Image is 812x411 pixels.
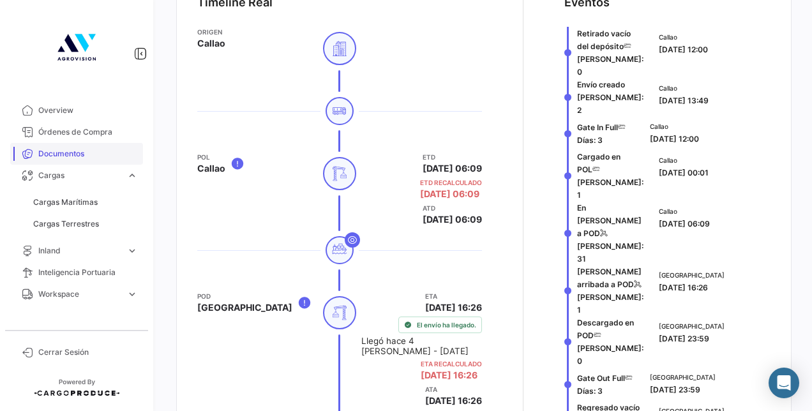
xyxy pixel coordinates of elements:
[659,206,710,216] span: Callao
[197,301,292,314] span: [GEOGRAPHIC_DATA]
[577,177,643,200] span: [PERSON_NAME]: 1
[659,321,725,331] span: [GEOGRAPHIC_DATA]
[38,105,138,116] span: Overview
[659,83,709,93] span: Callao
[577,386,603,396] span: Días: 3
[425,301,482,314] span: [DATE] 16:26
[659,155,709,165] span: Callao
[577,203,642,238] span: En [PERSON_NAME] a POD
[38,288,121,300] span: Workspace
[126,288,138,300] span: expand_more
[659,96,709,105] span: [DATE] 13:49
[126,245,138,257] span: expand_more
[361,336,482,356] small: Llegó hace 4 [PERSON_NAME] - [DATE]
[10,121,143,143] a: Órdenes de Compra
[769,368,799,398] div: Abrir Intercom Messenger
[417,320,476,330] span: El envío ha llegado.
[577,373,625,383] span: Gate Out Full
[420,188,479,200] span: [DATE] 06:09
[659,168,709,177] span: [DATE] 00:01
[38,267,138,278] span: Inteligencia Portuaria
[10,143,143,165] a: Documentos
[577,29,631,51] span: Retirado vacío del depósito
[126,170,138,181] span: expand_more
[423,162,482,175] span: [DATE] 06:09
[38,126,138,138] span: Órdenes de Compra
[33,197,98,208] span: Cargas Marítimas
[197,162,225,175] span: Callao
[577,135,603,145] span: Días: 3
[423,213,482,226] span: [DATE] 06:09
[38,347,138,358] span: Cerrar Sesión
[659,32,708,42] span: Callao
[659,45,708,54] span: [DATE] 12:00
[659,334,709,343] span: [DATE] 23:59
[423,203,482,213] app-card-info-title: ATD
[197,291,292,301] app-card-info-title: POD
[577,80,625,89] span: Envío creado
[28,214,143,234] a: Cargas Terrestres
[38,245,121,257] span: Inland
[577,93,643,115] span: [PERSON_NAME]: 2
[421,370,477,380] span: [DATE] 16:26
[197,37,225,50] span: Callao
[577,292,643,315] span: [PERSON_NAME]: 1
[45,15,109,79] img: 4b7f8542-3a82-4138-a362-aafd166d3a59.jpg
[425,291,482,301] app-card-info-title: ETA
[577,54,643,77] span: [PERSON_NAME]: 0
[577,152,620,174] span: Cargado en POL
[577,123,618,132] span: Gate In Full
[420,177,482,188] app-card-info-title: ETD Recalculado
[650,121,699,131] span: Callao
[650,372,716,382] span: [GEOGRAPHIC_DATA]
[38,148,138,160] span: Documentos
[650,134,699,144] span: [DATE] 12:00
[577,241,643,264] span: [PERSON_NAME]: 31
[10,100,143,121] a: Overview
[423,152,482,162] app-card-info-title: ETD
[659,270,725,280] span: [GEOGRAPHIC_DATA]
[577,343,643,366] span: [PERSON_NAME]: 0
[10,262,143,283] a: Inteligencia Portuaria
[197,152,225,162] app-card-info-title: POL
[577,267,642,289] span: [PERSON_NAME] arribada a POD
[38,170,121,181] span: Cargas
[650,385,700,394] span: [DATE] 23:59
[421,359,482,369] app-card-info-title: ETA Recalculado
[197,27,225,37] app-card-info-title: Origen
[577,318,634,340] span: Descargado en POD
[425,394,482,407] span: [DATE] 16:26
[33,218,99,230] span: Cargas Terrestres
[659,283,708,292] span: [DATE] 16:26
[28,193,143,212] a: Cargas Marítimas
[659,219,710,228] span: [DATE] 06:09
[425,384,482,394] app-card-info-title: ATA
